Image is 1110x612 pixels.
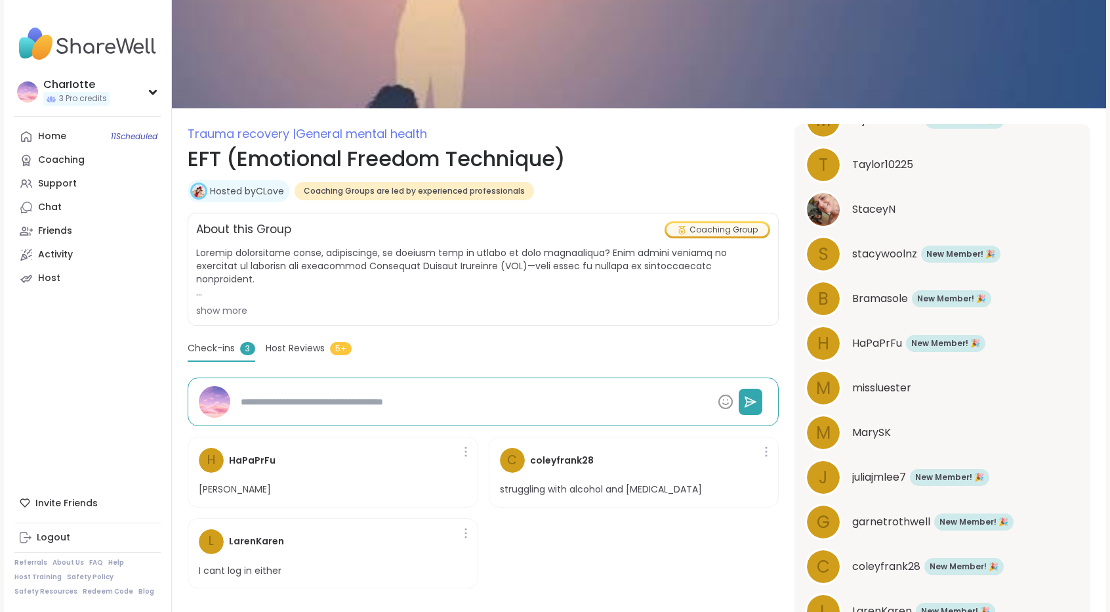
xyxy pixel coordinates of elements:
a: Help [108,558,124,567]
span: Host Reviews [266,341,325,355]
span: Loremip dolorsitame conse, adipiscinge, se doeiusm temp in utlabo et dolo magnaaliqua? Enim admin... [196,246,770,299]
a: Support [14,172,161,196]
div: Logout [37,531,70,544]
span: New Member! 🎉 [915,471,984,483]
a: Safety Resources [14,587,77,596]
a: Referrals [14,558,47,567]
span: 3 Pro credits [59,93,107,104]
div: Coaching [38,154,85,167]
span: coleyfrank28 [852,559,920,575]
h4: HaPaPrFu [229,454,276,468]
a: Hosted byCLove [210,185,284,198]
span: Bramasole [852,291,908,307]
span: L [209,532,214,551]
div: Home [38,130,66,143]
span: B [818,286,829,312]
h2: About this Group [196,221,291,238]
span: missluester [852,380,911,396]
span: MarySK [852,425,891,441]
span: Check-ins [188,341,235,355]
h4: coleyfrank28 [530,454,594,468]
a: FAQ [89,558,103,567]
span: s [819,242,829,267]
a: TTaylor10225 [805,146,1080,183]
a: Logout [14,526,161,550]
h1: EFT (Emotional Freedom Technique) [188,143,779,175]
a: Host [14,267,161,290]
span: c [507,451,517,470]
img: ShareWell Nav Logo [14,21,161,67]
div: Invite Friends [14,491,161,515]
span: garnetrothwell [852,514,930,530]
img: CharIotte [199,386,230,418]
a: ggarnetrothwellNew Member! 🎉 [805,504,1080,540]
div: CharIotte [43,77,110,92]
a: About Us [52,558,84,567]
h4: LarenKaren [229,535,284,548]
span: T [819,152,828,178]
a: Host Training [14,573,62,582]
div: show more [196,304,770,317]
a: Home11Scheduled [14,125,161,148]
span: juliajmlee7 [852,470,906,485]
a: Redeem Code [83,587,133,596]
a: Safety Policy [67,573,113,582]
img: CLove [192,185,205,198]
span: Taylor10225 [852,157,913,173]
img: StaceyN [807,193,840,226]
span: c [817,554,830,580]
div: Coaching Group [667,223,768,236]
span: New Member! 🎉 [926,248,995,260]
span: HaPaPrFu [852,336,902,351]
span: General mental health [296,125,427,142]
div: Host [38,272,60,285]
span: g [817,510,830,535]
span: j [819,465,828,491]
img: CharIotte [17,81,38,102]
span: StaceyN [852,202,895,217]
span: M [816,420,831,446]
a: HHaPaPrFuNew Member! 🎉 [805,325,1080,362]
a: Coaching [14,148,161,172]
span: New Member! 🎉 [939,516,1008,528]
span: m [816,376,831,401]
div: Support [38,177,77,190]
a: Activity [14,243,161,267]
a: sstacywoolnzNew Member! 🎉 [805,236,1080,273]
span: Trauma recovery | [188,125,296,142]
span: 5+ [330,342,352,355]
a: Chat [14,196,161,219]
span: New Member! 🎉 [930,561,998,573]
a: BBramasoleNew Member! 🎉 [805,280,1080,317]
p: struggling with alcohol and [MEDICAL_DATA] [500,483,702,496]
a: StaceyNStaceyN [805,191,1080,228]
a: jjuliajmlee7New Member! 🎉 [805,459,1080,496]
span: New Member! 🎉 [911,338,980,349]
p: I cant log in either [199,565,281,578]
div: Friends [38,225,72,238]
div: Chat [38,201,62,214]
a: Blog [138,587,154,596]
span: H [207,451,215,470]
div: Activity [38,248,73,261]
span: 3 [240,342,255,355]
span: H [817,331,829,357]
span: Coaching Groups are led by experienced professionals [304,186,525,196]
span: stacywoolnz [852,246,917,262]
a: ccoleyfrank28New Member! 🎉 [805,548,1080,585]
p: [PERSON_NAME] [199,483,271,496]
span: New Member! 🎉 [917,293,986,305]
a: MMarySK [805,414,1080,451]
a: mmissluester [805,370,1080,406]
a: Friends [14,219,161,243]
span: 11 Scheduled [111,131,157,142]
